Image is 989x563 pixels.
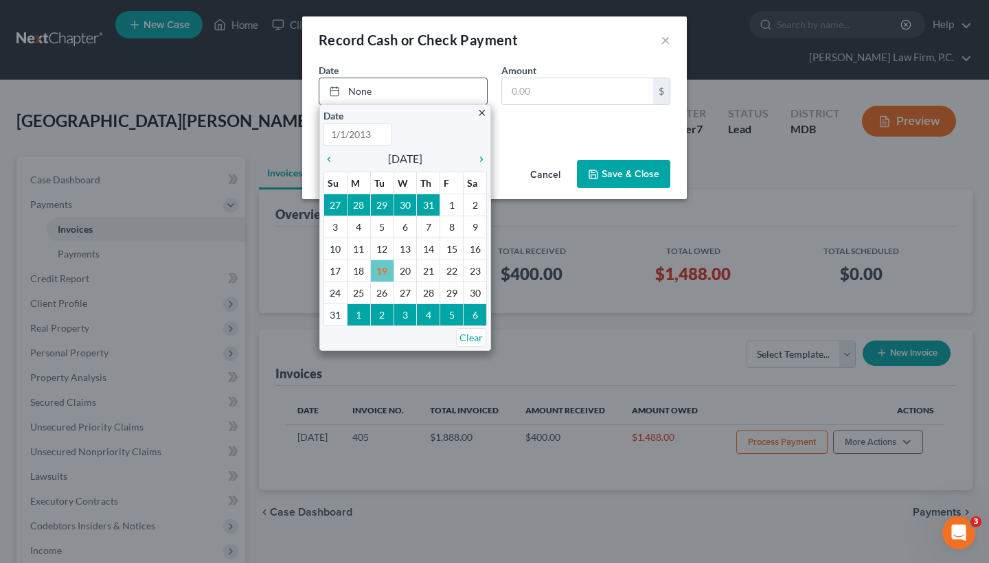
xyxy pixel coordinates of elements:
[324,260,348,281] td: 17
[440,303,464,325] td: 5
[388,150,422,167] span: [DATE]
[417,281,440,303] td: 28
[347,194,370,216] td: 28
[417,216,440,238] td: 7
[464,194,487,216] td: 2
[440,194,464,216] td: 1
[477,108,487,118] i: close
[464,238,487,260] td: 16
[653,78,670,104] div: $
[394,194,417,216] td: 30
[319,63,339,78] label: Date
[347,172,370,194] th: M
[394,281,417,303] td: 27
[661,32,670,48] button: ×
[347,238,370,260] td: 11
[323,108,343,123] label: Date
[417,238,440,260] td: 14
[502,78,653,104] input: 0.00
[347,260,370,281] td: 18
[456,328,486,347] a: Clear
[394,238,417,260] td: 13
[323,154,341,165] i: chevron_left
[370,260,394,281] td: 19
[440,281,464,303] td: 29
[324,172,348,194] th: Su
[324,281,348,303] td: 24
[440,172,464,194] th: F
[347,281,370,303] td: 25
[440,238,464,260] td: 15
[347,216,370,238] td: 4
[417,194,440,216] td: 31
[370,281,394,303] td: 26
[464,281,487,303] td: 30
[394,172,417,194] th: W
[469,150,487,167] a: chevron_right
[324,303,348,325] td: 31
[417,303,440,325] td: 4
[370,172,394,194] th: Tu
[464,303,487,325] td: 6
[394,260,417,281] td: 20
[464,216,487,238] td: 9
[323,150,341,167] a: chevron_left
[324,238,348,260] td: 10
[501,63,536,78] label: Amount
[394,303,417,325] td: 3
[519,161,571,189] button: Cancel
[370,216,394,238] td: 5
[319,30,518,49] div: Record Cash or Check Payment
[370,194,394,216] td: 29
[464,260,487,281] td: 23
[577,160,670,189] button: Save & Close
[324,216,348,238] td: 3
[417,172,440,194] th: Th
[440,260,464,281] td: 22
[347,303,370,325] td: 1
[464,172,487,194] th: Sa
[370,303,394,325] td: 2
[417,260,440,281] td: 21
[942,516,975,549] iframe: Intercom live chat
[469,154,487,165] i: chevron_right
[440,216,464,238] td: 8
[394,216,417,238] td: 6
[477,104,487,120] a: close
[319,78,487,104] a: None
[324,194,348,216] td: 27
[970,516,981,527] span: 3
[370,238,394,260] td: 12
[323,123,392,146] input: 1/1/2013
